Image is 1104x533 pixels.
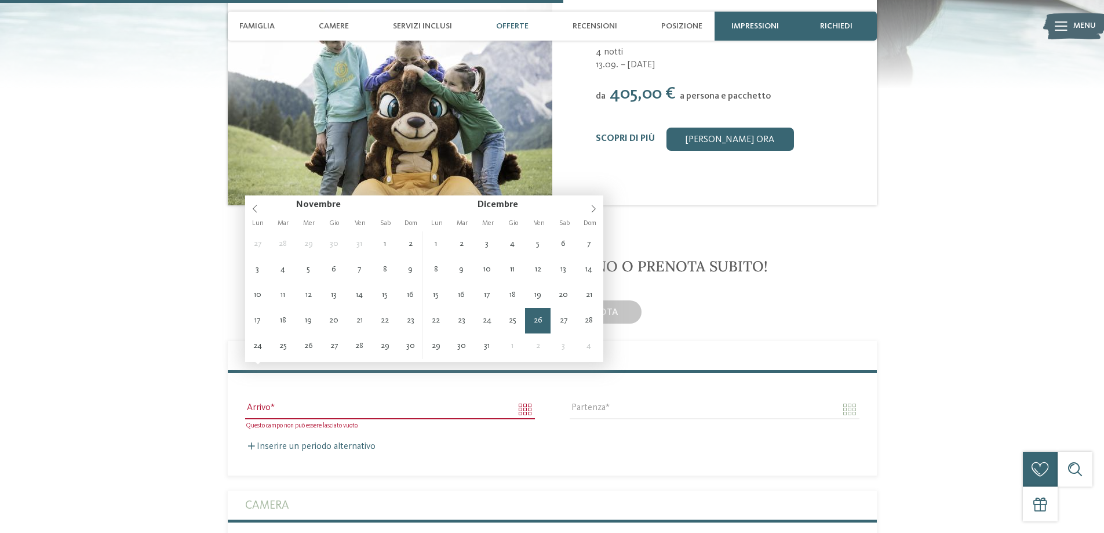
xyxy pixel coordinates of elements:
[322,220,347,227] span: Gio
[319,21,349,31] span: Camere
[576,308,602,333] span: Dicembre 28, 2025
[552,220,577,227] span: Sab
[596,59,862,71] span: 13.09. – [DATE]
[245,442,376,451] label: Inserire un periodo alternativo
[398,333,423,359] span: Novembre 30, 2025
[246,422,358,429] span: Questo campo non può essere lasciato vuoto.
[398,220,424,227] span: Dom
[475,220,501,227] span: Mer
[398,257,423,282] span: Novembre 9, 2025
[478,200,518,209] span: Dicembre
[372,282,398,308] span: Novembre 15, 2025
[270,257,296,282] span: Novembre 4, 2025
[551,257,576,282] span: Dicembre 13, 2025
[610,85,676,103] span: 405,00 €
[296,308,321,333] span: Novembre 19, 2025
[449,282,474,308] span: Dicembre 16, 2025
[500,257,525,282] span: Dicembre 11, 2025
[449,257,474,282] span: Dicembre 9, 2025
[347,282,372,308] span: Novembre 14, 2025
[347,308,372,333] span: Novembre 21, 2025
[474,257,500,282] span: Dicembre 10, 2025
[423,308,449,333] span: Dicembre 22, 2025
[501,220,526,227] span: Gio
[577,220,603,227] span: Dom
[576,257,602,282] span: Dicembre 14, 2025
[393,21,452,31] span: Servizi inclusi
[576,231,602,257] span: Dicembre 7, 2025
[526,220,552,227] span: Ven
[321,257,347,282] span: Novembre 6, 2025
[525,282,551,308] span: Dicembre 19, 2025
[576,282,602,308] span: Dicembre 21, 2025
[321,333,347,359] span: Novembre 27, 2025
[245,282,271,308] span: Novembre 10, 2025
[474,308,500,333] span: Dicembre 24, 2025
[296,257,321,282] span: Novembre 5, 2025
[500,231,525,257] span: Dicembre 4, 2025
[551,333,576,359] span: Gennaio 3, 2026
[496,21,529,31] span: Offerte
[424,220,450,227] span: Lun
[551,308,576,333] span: Dicembre 27, 2025
[596,92,606,101] span: da
[239,21,275,31] span: Famiglia
[398,231,423,257] span: Novembre 2, 2025
[398,308,423,333] span: Novembre 23, 2025
[347,257,372,282] span: Novembre 7, 2025
[449,333,474,359] span: Dicembre 30, 2025
[270,308,296,333] span: Novembre 18, 2025
[372,257,398,282] span: Novembre 8, 2025
[525,231,551,257] span: Dicembre 5, 2025
[596,48,623,57] span: 4 notti
[500,308,525,333] span: Dicembre 25, 2025
[245,333,271,359] span: Novembre 24, 2025
[372,231,398,257] span: Novembre 1, 2025
[347,231,372,257] span: Ottobre 31, 2025
[576,333,602,359] span: Gennaio 4, 2026
[245,257,271,282] span: Novembre 3, 2025
[820,21,852,31] span: richiedi
[245,231,271,257] span: Ottobre 27, 2025
[666,128,794,151] a: [PERSON_NAME] ora
[449,308,474,333] span: Dicembre 23, 2025
[321,282,347,308] span: Novembre 13, 2025
[474,231,500,257] span: Dicembre 3, 2025
[398,282,423,308] span: Novembre 16, 2025
[423,231,449,257] span: Dicembre 1, 2025
[518,200,553,209] input: Year
[474,333,500,359] span: Dicembre 31, 2025
[245,220,271,227] span: Lun
[341,200,376,209] input: Year
[296,220,322,227] span: Mer
[296,200,341,209] span: Novembre
[551,282,576,308] span: Dicembre 20, 2025
[270,231,296,257] span: Ottobre 28, 2025
[680,92,771,101] span: a persona e pacchetto
[296,282,321,308] span: Novembre 12, 2025
[373,220,398,227] span: Sab
[525,308,551,333] span: Dicembre 26, 2025
[731,21,779,31] span: Impressioni
[347,333,372,359] span: Novembre 28, 2025
[525,257,551,282] span: Dicembre 12, 2025
[296,333,321,359] span: Novembre 26, 2025
[321,231,347,257] span: Ottobre 30, 2025
[296,231,321,257] span: Ottobre 29, 2025
[551,231,576,257] span: Dicembre 6, 2025
[245,491,859,520] label: Camera
[270,282,296,308] span: Novembre 11, 2025
[450,220,475,227] span: Mar
[573,21,617,31] span: Recensioni
[596,134,655,143] a: Scopri di più
[474,282,500,308] span: Dicembre 17, 2025
[372,308,398,333] span: Novembre 22, 2025
[449,231,474,257] span: Dicembre 2, 2025
[270,333,296,359] span: Novembre 25, 2025
[321,308,347,333] span: Novembre 20, 2025
[271,220,296,227] span: Mar
[423,333,449,359] span: Dicembre 29, 2025
[372,333,398,359] span: Novembre 29, 2025
[347,220,373,227] span: Ven
[500,333,525,359] span: Gennaio 1, 2026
